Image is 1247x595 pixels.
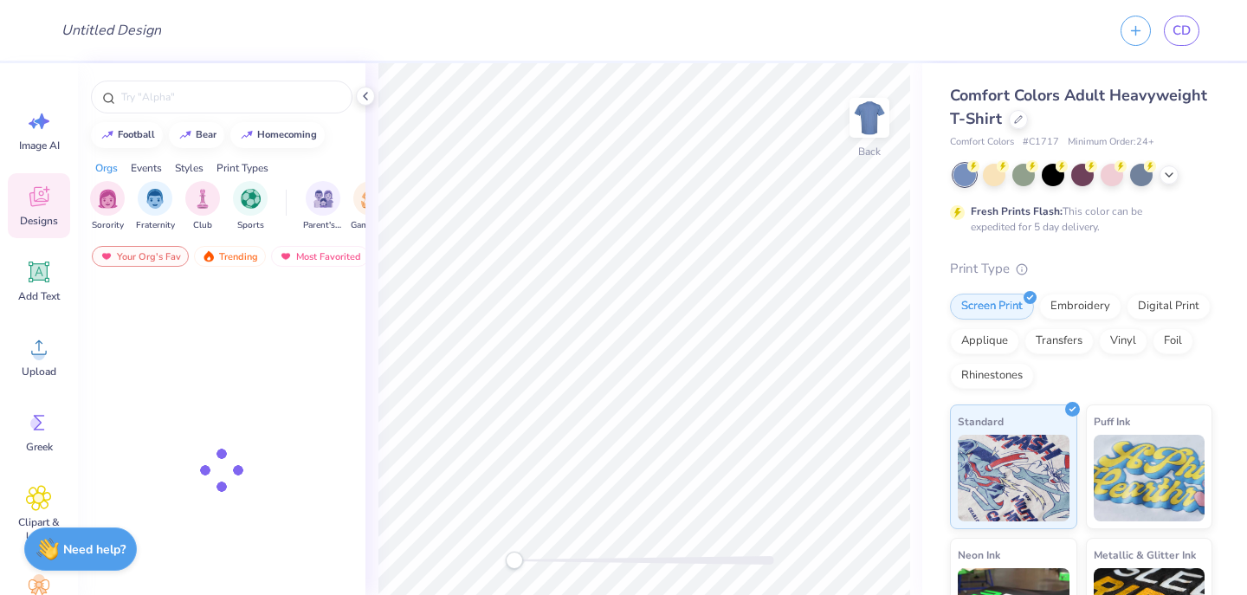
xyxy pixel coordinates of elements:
[1024,328,1094,354] div: Transfers
[1164,16,1199,46] a: CD
[20,214,58,228] span: Designs
[131,160,162,176] div: Events
[1099,328,1147,354] div: Vinyl
[202,250,216,262] img: trending.gif
[240,130,254,140] img: trend_line.gif
[193,189,212,209] img: Club Image
[950,259,1212,279] div: Print Type
[1094,546,1196,564] span: Metallic & Glitter Ink
[91,122,163,148] button: football
[950,363,1034,389] div: Rhinestones
[950,135,1014,150] span: Comfort Colors
[506,552,523,569] div: Accessibility label
[178,130,192,140] img: trend_line.gif
[1127,294,1211,320] div: Digital Print
[958,412,1004,430] span: Standard
[271,246,369,267] div: Most Favorited
[950,85,1207,129] span: Comfort Colors Adult Heavyweight T-Shirt
[241,189,261,209] img: Sports Image
[958,435,1069,521] img: Standard
[136,219,175,232] span: Fraternity
[145,189,165,209] img: Fraternity Image
[950,294,1034,320] div: Screen Print
[175,160,204,176] div: Styles
[136,181,175,232] div: filter for Fraternity
[95,160,118,176] div: Orgs
[1039,294,1121,320] div: Embroidery
[19,139,60,152] span: Image AI
[313,189,333,209] img: Parent's Weekend Image
[18,289,60,303] span: Add Text
[858,144,881,159] div: Back
[120,88,341,106] input: Try "Alpha"
[169,122,224,148] button: bear
[48,13,175,48] input: Untitled Design
[216,160,268,176] div: Print Types
[118,130,155,139] div: football
[136,181,175,232] button: filter button
[92,219,124,232] span: Sorority
[98,189,118,209] img: Sorority Image
[196,130,216,139] div: bear
[351,181,391,232] button: filter button
[237,219,264,232] span: Sports
[257,130,317,139] div: homecoming
[852,100,887,135] img: Back
[100,130,114,140] img: trend_line.gif
[958,546,1000,564] span: Neon Ink
[90,181,125,232] button: filter button
[193,219,212,232] span: Club
[92,246,189,267] div: Your Org's Fav
[351,219,391,232] span: Game Day
[950,328,1019,354] div: Applique
[1068,135,1154,150] span: Minimum Order: 24 +
[233,181,268,232] div: filter for Sports
[279,250,293,262] img: most_fav.gif
[1094,412,1130,430] span: Puff Ink
[230,122,325,148] button: homecoming
[303,219,343,232] span: Parent's Weekend
[971,204,1063,218] strong: Fresh Prints Flash:
[1173,21,1191,41] span: CD
[361,189,381,209] img: Game Day Image
[351,181,391,232] div: filter for Game Day
[194,246,266,267] div: Trending
[303,181,343,232] button: filter button
[1023,135,1059,150] span: # C1717
[971,204,1184,235] div: This color can be expedited for 5 day delivery.
[90,181,125,232] div: filter for Sorority
[185,181,220,232] button: filter button
[233,181,268,232] button: filter button
[185,181,220,232] div: filter for Club
[100,250,113,262] img: most_fav.gif
[1153,328,1193,354] div: Foil
[303,181,343,232] div: filter for Parent's Weekend
[1094,435,1205,521] img: Puff Ink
